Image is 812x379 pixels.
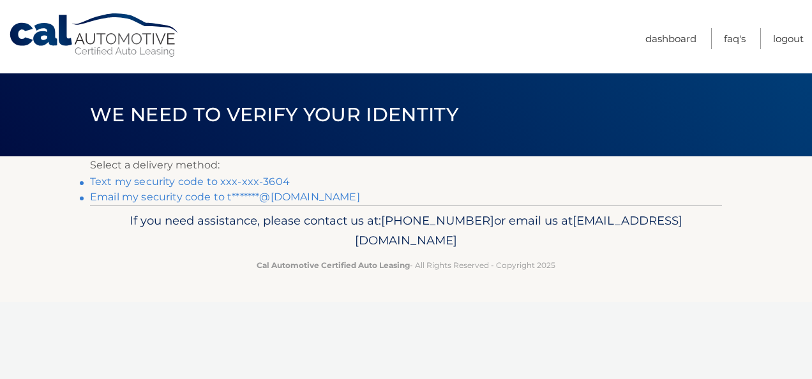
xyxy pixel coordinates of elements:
[90,191,360,203] a: Email my security code to t*******@[DOMAIN_NAME]
[8,13,181,58] a: Cal Automotive
[98,258,714,272] p: - All Rights Reserved - Copyright 2025
[773,28,804,49] a: Logout
[98,211,714,251] p: If you need assistance, please contact us at: or email us at
[381,213,494,228] span: [PHONE_NUMBER]
[645,28,696,49] a: Dashboard
[257,260,410,270] strong: Cal Automotive Certified Auto Leasing
[90,175,290,188] a: Text my security code to xxx-xxx-3604
[90,156,722,174] p: Select a delivery method:
[90,103,458,126] span: We need to verify your identity
[724,28,746,49] a: FAQ's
